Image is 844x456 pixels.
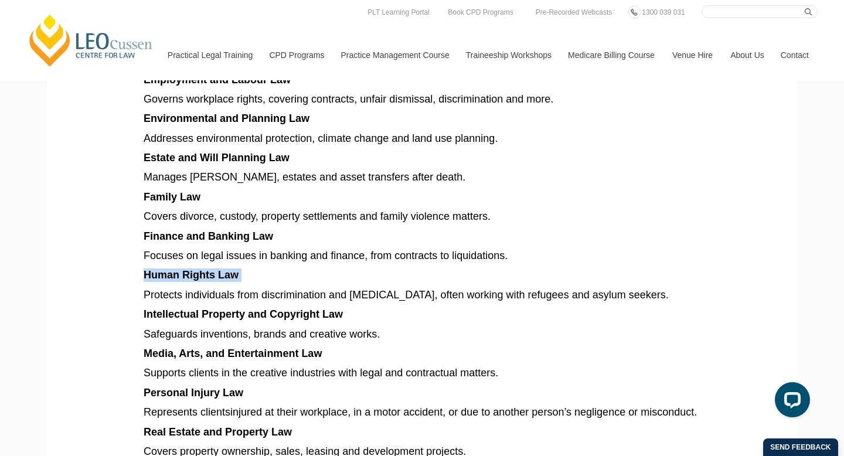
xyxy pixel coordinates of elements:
[365,6,433,19] a: PLT Learning Portal
[639,6,688,19] a: 1300 039 031
[559,30,663,80] a: Medicare Billing Course
[533,6,615,19] a: Pre-Recorded Webcasts
[144,132,498,144] span: Addresses environmental protection, climate change and land use planning.
[144,328,380,340] span: Safeguards inventions, brands and creative works.
[144,426,292,438] span: Real Estate and Property Law
[144,171,465,183] span: Manages [PERSON_NAME], estates and asset transfers after death.
[144,191,200,203] span: Family Law
[445,6,516,19] a: Book CPD Programs
[26,13,156,68] a: [PERSON_NAME] Centre for Law
[765,377,815,427] iframe: LiveChat chat widget
[332,30,457,80] a: Practice Management Course
[144,289,669,301] span: Protects individuals from discrimination and [MEDICAL_DATA], often working with refugees and asyl...
[159,30,261,80] a: Practical Legal Training
[772,30,818,80] a: Contact
[144,93,553,105] span: Governs workplace rights, covering contracts, unfair dismissal, discrimination and more.
[642,8,685,16] span: 1300 039 031
[260,30,332,80] a: CPD Programs
[144,230,273,242] span: Finance and Banking Law
[144,269,239,281] span: Human Rights Law
[230,406,697,418] span: injured at their workplace, in a motor accident, or due to another person’s negligence or miscond...
[144,113,309,124] span: Environmental and Planning Law
[457,30,559,80] a: Traineeship Workshops
[144,210,491,222] span: Covers divorce, custody, property settlements and family violence matters.
[144,152,290,164] span: Estate and Will Planning Law
[663,30,722,80] a: Venue Hire
[144,348,322,359] span: Media, Arts, and Entertainment Law
[144,387,243,399] span: Personal Injury Law
[722,30,772,80] a: About Us
[144,367,498,379] span: Supports clients in the creative industries with legal and contractual matters.
[144,74,291,86] span: Employment and Labour Law
[144,250,508,261] span: Focuses on legal issues in banking and finance, from contracts to liquidations.
[144,406,230,418] span: Represents clients
[144,308,343,320] span: Intellectual Property and Copyright Law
